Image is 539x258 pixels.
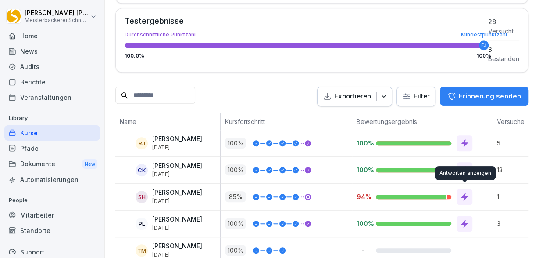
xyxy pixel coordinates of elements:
[225,138,246,149] p: 100 %
[4,207,100,223] a: Mitarbeiter
[334,91,371,102] p: Exportieren
[402,92,430,101] div: Filter
[225,164,246,175] p: 100 %
[4,74,100,90] a: Berichte
[488,54,519,63] div: Bestanden
[152,225,202,231] p: [DATE]
[4,90,100,105] a: Veranstaltungen
[152,243,202,250] p: [PERSON_NAME]
[136,164,148,176] div: CK
[497,117,523,126] p: Versuche
[25,9,89,17] p: [PERSON_NAME] [PERSON_NAME]
[357,117,488,126] p: Bewertungsergebnis
[152,135,202,143] p: [PERSON_NAME]
[225,245,246,256] p: 100 %
[225,218,246,229] p: 100 %
[477,53,491,58] div: 100 %
[357,219,369,228] p: 100%
[459,91,521,101] p: Erinnerung senden
[397,87,435,106] button: Filter
[25,17,89,23] p: Meisterbäckerei Schneckenburger
[4,156,100,172] a: DokumenteNew
[488,26,519,36] div: Versucht
[125,32,484,37] div: Durchschnittliche Punktzahl
[317,87,392,106] button: Exportieren
[488,45,519,54] div: 3
[4,223,100,238] a: Standorte
[4,28,100,44] a: Home
[488,17,519,26] div: 28
[152,171,202,178] p: [DATE]
[4,125,100,141] a: Kurse
[125,53,484,58] div: 100.0 %
[120,117,216,126] p: Name
[357,246,369,254] p: -
[4,141,100,156] a: Pfade
[152,252,202,258] p: [DATE]
[461,32,507,37] div: Mindestpunktzahl
[4,172,100,187] a: Automatisierungen
[357,193,369,201] p: 94%
[435,166,496,180] div: Antworten anzeigen
[497,138,528,148] p: 5
[4,44,100,59] a: News
[497,246,528,255] p: -
[4,156,100,172] div: Dokumente
[357,166,369,174] p: 100%
[225,191,246,202] p: 85 %
[136,244,148,257] div: TM
[152,145,202,151] p: [DATE]
[357,139,369,147] p: 100%
[125,17,484,25] div: Testergebnisse
[225,117,348,126] p: Kursfortschritt
[4,59,100,74] a: Audits
[82,159,97,169] div: New
[152,216,202,223] p: [PERSON_NAME]
[4,193,100,207] p: People
[152,189,202,196] p: [PERSON_NAME]
[136,218,148,230] div: PL
[497,219,528,228] p: 3
[4,111,100,125] p: Library
[136,191,148,203] div: SH
[136,137,148,149] div: RJ
[152,198,202,204] p: [DATE]
[440,87,528,106] button: Erinnerung senden
[152,162,202,170] p: [PERSON_NAME]
[497,192,528,201] p: 1
[497,165,528,174] p: 13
